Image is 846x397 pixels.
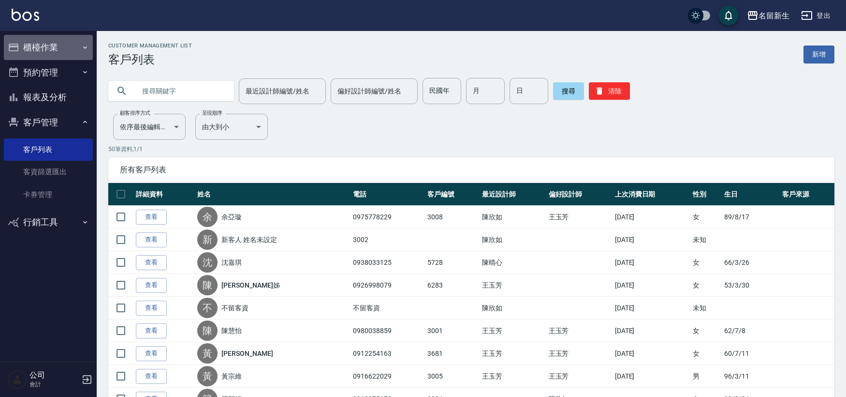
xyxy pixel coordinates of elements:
[221,326,242,336] a: 陳慧怡
[722,251,780,274] td: 66/3/26
[197,275,218,295] div: 陳
[480,297,546,320] td: 陳欣如
[350,297,425,320] td: 不留客資
[480,251,546,274] td: 陳晴心
[8,370,27,389] img: Person
[221,371,242,381] a: 黃宗維
[613,206,690,229] td: [DATE]
[350,342,425,365] td: 0912254163
[722,365,780,388] td: 96/3/11
[480,320,546,342] td: 王玉芳
[546,320,613,342] td: 王玉芳
[197,252,218,273] div: 沈
[197,366,218,386] div: 黃
[690,365,722,388] td: 男
[613,320,690,342] td: [DATE]
[136,323,167,338] a: 查看
[719,6,738,25] button: save
[690,274,722,297] td: 女
[722,206,780,229] td: 89/8/17
[480,183,546,206] th: 最近設計師
[136,346,167,361] a: 查看
[613,297,690,320] td: [DATE]
[797,7,834,25] button: 登出
[480,229,546,251] td: 陳欣如
[553,82,584,100] button: 搜尋
[613,365,690,388] td: [DATE]
[133,183,195,206] th: 詳細資料
[690,297,722,320] td: 未知
[350,229,425,251] td: 3002
[4,183,93,206] a: 卡券管理
[480,206,546,229] td: 陳欣如
[4,110,93,135] button: 客戶管理
[480,274,546,297] td: 王玉芳
[136,255,167,270] a: 查看
[221,235,277,244] a: 新客人 姓名未設定
[350,183,425,206] th: 電話
[425,365,480,388] td: 3005
[135,78,226,104] input: 搜尋關鍵字
[546,183,613,206] th: 偏好設計師
[4,35,93,60] button: 櫃檯作業
[425,320,480,342] td: 3001
[803,46,834,63] a: 新增
[350,206,425,229] td: 0975778229
[136,301,167,316] a: 查看
[197,343,218,364] div: 黃
[722,342,780,365] td: 60/7/11
[29,370,79,380] h5: 公司
[221,349,273,358] a: [PERSON_NAME]
[425,342,480,365] td: 3681
[690,183,722,206] th: 性別
[221,303,248,313] a: 不留客資
[4,138,93,161] a: 客戶列表
[108,43,192,49] h2: Customer Management List
[722,183,780,206] th: 生日
[29,380,79,389] p: 會計
[613,183,690,206] th: 上次消費日期
[546,342,613,365] td: 王玉芳
[202,109,222,117] label: 呈現順序
[120,109,150,117] label: 顧客排序方式
[136,278,167,293] a: 查看
[690,206,722,229] td: 女
[4,60,93,85] button: 預約管理
[108,53,192,66] h3: 客戶列表
[108,145,834,153] p: 50 筆資料, 1 / 1
[197,321,218,341] div: 陳
[690,229,722,251] td: 未知
[350,251,425,274] td: 0938033125
[12,9,39,21] img: Logo
[350,274,425,297] td: 0926998079
[4,85,93,110] button: 報表及分析
[758,10,789,22] div: 名留新生
[195,183,350,206] th: 姓名
[425,183,480,206] th: 客戶編號
[722,274,780,297] td: 53/3/30
[743,6,793,26] button: 名留新生
[613,274,690,297] td: [DATE]
[197,207,218,227] div: 余
[613,229,690,251] td: [DATE]
[197,298,218,318] div: 不
[690,342,722,365] td: 女
[136,369,167,384] a: 查看
[136,232,167,247] a: 查看
[546,206,613,229] td: 王玉芳
[546,365,613,388] td: 王玉芳
[197,229,218,250] div: 新
[589,82,630,100] button: 清除
[690,251,722,274] td: 女
[722,320,780,342] td: 62/7/8
[480,342,546,365] td: 王玉芳
[425,274,480,297] td: 6283
[425,206,480,229] td: 3008
[221,280,279,290] a: [PERSON_NAME]姊
[221,258,242,267] a: 沈嘉琪
[690,320,722,342] td: 女
[221,212,242,222] a: 余亞璇
[136,210,167,225] a: 查看
[113,114,186,140] div: 依序最後編輯時間
[195,114,268,140] div: 由大到小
